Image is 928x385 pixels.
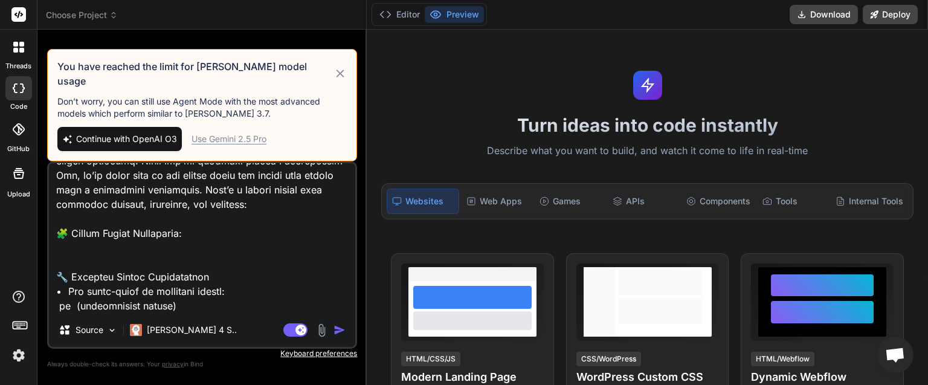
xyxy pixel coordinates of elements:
[831,189,908,214] div: Internal Tools
[863,5,918,24] button: Deploy
[76,324,103,336] p: Source
[192,133,266,145] div: Use Gemini 2.5 Pro
[401,352,460,366] div: HTML/CSS/JS
[57,59,333,88] h3: You have reached the limit for [PERSON_NAME] model usage
[790,5,858,24] button: Download
[315,323,329,337] img: attachment
[57,95,347,120] p: Don’t worry, you can still use Agent Mode with the most advanced models which perform similar to ...
[758,189,828,214] div: Tools
[130,324,142,336] img: Claude 4 Sonnet
[47,358,357,370] p: Always double-check its answers. Your in Bind
[425,6,484,23] button: Preview
[462,189,532,214] div: Web Apps
[374,143,921,159] p: Describe what you want to build, and watch it come to life in real-time
[333,324,346,336] img: icon
[387,189,459,214] div: Websites
[147,324,237,336] p: [PERSON_NAME] 4 S..
[374,114,921,136] h1: Turn ideas into code instantly
[375,6,425,23] button: Editor
[535,189,605,214] div: Games
[107,325,117,335] img: Pick Models
[576,352,641,366] div: CSS/WordPress
[751,352,814,366] div: HTML/Webflow
[49,163,355,313] textarea: Lor ip dolo Sitametcons A el seddoeius te in Utlabo Etdoloremagn Ali enimad mini veniamqu nostrud...
[681,189,755,214] div: Components
[10,102,27,112] label: code
[47,349,357,358] p: Keyboard preferences
[5,61,31,71] label: threads
[8,345,29,366] img: settings
[162,360,184,367] span: privacy
[7,189,30,199] label: Upload
[46,9,118,21] span: Choose Project
[608,189,678,214] div: APIs
[57,127,182,151] button: Continue with OpenAI O3
[76,133,177,145] span: Continue with OpenAI O3
[7,144,30,154] label: GitHub
[877,337,913,373] a: Open chat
